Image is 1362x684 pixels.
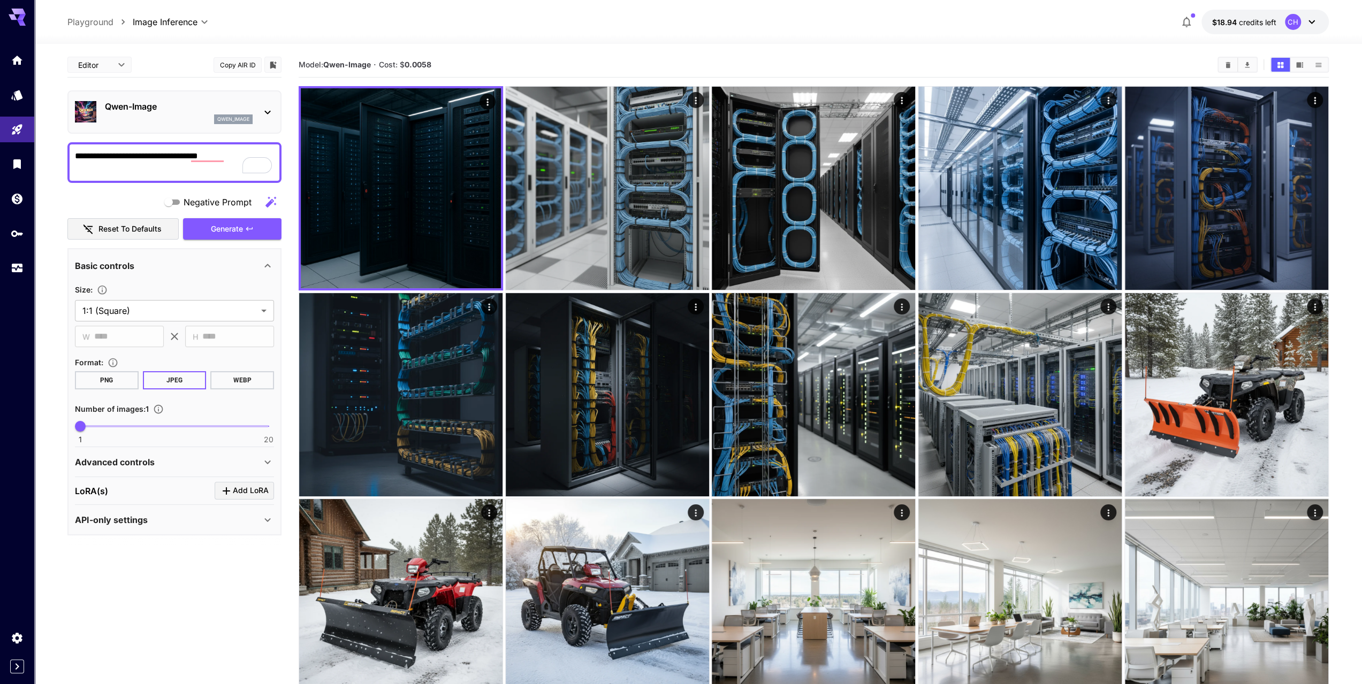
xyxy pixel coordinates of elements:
p: Basic controls [75,259,134,272]
div: Home [11,50,24,64]
div: Actions [894,298,910,314]
button: Specify how many images to generate in a single request. Each image generation will be charged se... [149,404,168,414]
span: Cost: $ [379,60,431,69]
div: Actions [1307,298,1323,314]
div: $18.94394 [1212,17,1276,28]
span: Add LoRA [233,484,269,497]
div: Usage [11,262,24,275]
div: Advanced controls [75,449,274,475]
div: Actions [688,298,704,314]
img: 74AlstN6Yj7Keha0BKztBIgA [506,87,709,290]
div: Actions [688,92,704,108]
p: Advanced controls [75,456,155,468]
div: Actions [894,504,910,520]
img: OPHahkmR+jgHeBk9CWcGJvlvYjPPkUuvhqULPG5clW3dj47TNipOmz2DHrZ8CimqZOJ3YhoT+xl3FTab7NXVAAA [918,293,1122,496]
b: 0.0058 [405,60,431,69]
span: 1 [79,434,82,445]
span: 20 [264,434,273,445]
button: Copy AIR ID [214,57,262,73]
span: Generate [211,222,243,236]
div: Settings [11,631,24,644]
span: Size : [75,285,93,294]
p: API-only settings [75,513,148,526]
div: Wallet [11,192,24,205]
p: Qwen-Image [105,100,253,113]
div: Basic controls [75,253,274,279]
button: Click to add LoRA [215,482,274,499]
img: IY38al30mAk7FmLSyzfP4jKAWkh2aBsQZLMylaC3NzuDh49Og0MAAA [712,293,915,496]
div: Actions [480,94,496,110]
img: YDPl36rycCWnnD7Eqqbr7ujBfad5826lTRgAA== [1125,293,1328,496]
span: $18.94 [1212,18,1239,27]
img: 4vtKhpKZ7LaNdhIDoxe1RD1utoxlaCfANzEFShOPTficHRpmzTYqG+HTgOh44hoNjVDgbAdEsC2aKn2OxMngtzvKouJfFz604... [506,293,709,496]
div: API-only settings [75,507,274,533]
button: Reset to defaults [67,218,179,240]
img: Z [301,88,501,288]
span: W [82,331,90,343]
div: Models [11,88,24,102]
div: Actions [1100,298,1116,314]
button: PNG [75,371,139,389]
a: Playground [67,16,113,28]
span: H [193,331,198,343]
p: LoRA(s) [75,485,108,497]
div: Actions [894,92,910,108]
img: 5JCjJ7iQcQh+xKBCXD4kfbqbozMeqQse+DBptUN0Qt0DXbB41wgH3DQ7fFhNiIlhHbpuWPV4jB35B1ZMnGBGn1JOfyVKAAAAA== [299,293,503,496]
div: Playground [11,123,24,136]
button: Generate [183,218,281,240]
div: Qwen-Imageqwen_image [75,96,274,128]
button: JPEG [143,371,207,389]
img: 9Ej+uStmxs1+b4wmAkiB7wFVaQTgcnhrnKjgCMZ3JHTiw0JL+Xh9L6Vptnmdltn71HpwHIbpkDgg4CAAA= [712,87,915,290]
button: Adjust the dimensions of the generated image by specifying its width and height in pixels, or sel... [93,285,112,295]
button: Show media in video view [1290,58,1309,72]
button: Expand sidebar [10,659,24,673]
span: credits left [1239,18,1276,27]
div: Actions [1100,92,1116,108]
span: Model: [299,60,371,69]
div: Actions [688,504,704,520]
button: Download All [1238,58,1257,72]
p: · [374,58,376,71]
button: Choose the file format for the output image. [103,357,123,368]
div: Actions [1307,92,1323,108]
img: f52DtBGrwx7YWlCJeQZgAA= [918,87,1122,290]
button: Add to library [268,58,278,71]
div: CH [1285,14,1301,30]
button: WEBP [210,371,274,389]
span: Editor [78,59,111,71]
div: API Keys [11,227,24,240]
span: Image Inference [133,16,197,28]
button: Show media in list view [1309,58,1328,72]
div: Actions [481,504,497,520]
p: qwen_image [217,116,249,123]
div: Actions [1307,504,1323,520]
span: 1:1 (Square) [82,304,257,317]
div: Actions [1100,504,1116,520]
span: Number of images : 1 [75,404,149,413]
div: Library [11,157,24,171]
nav: breadcrumb [67,16,133,28]
button: Clear All [1219,58,1237,72]
b: Qwen-Image [323,60,371,69]
div: Actions [481,298,497,314]
button: $18.94394CH [1201,10,1329,34]
button: Show media in grid view [1271,58,1290,72]
textarea: To enrich screen reader interactions, please activate Accessibility in Grammarly extension settings [75,150,274,175]
img: UUTEDaS2fB4spre1dUJp7UDxjZcHo+zJKe9TTDfANc2CtejP9Vi5fJkS8ejt3OJmnB0fP4h7k8svEet3Nws6BCdtvJlQaLAzX... [1125,87,1328,290]
span: Format : [75,358,103,367]
span: Negative Prompt [184,196,252,209]
div: Clear AllDownload All [1218,57,1258,73]
div: Show media in grid viewShow media in video viewShow media in list view [1270,57,1329,73]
